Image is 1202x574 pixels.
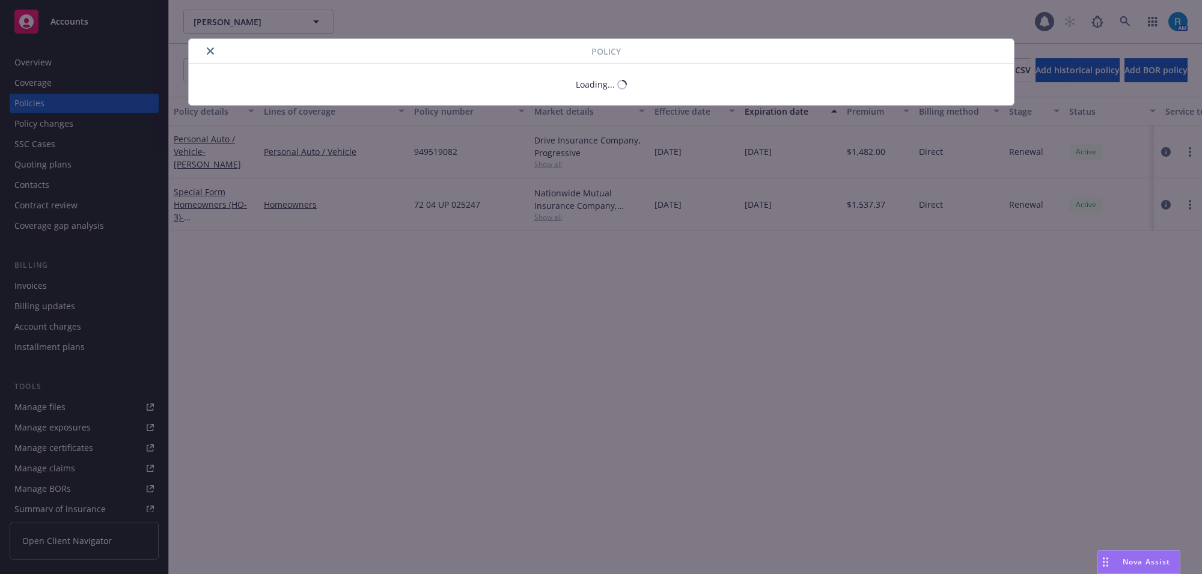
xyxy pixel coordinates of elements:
[591,45,621,58] span: Policy
[1123,557,1170,567] span: Nova Assist
[1097,550,1180,574] button: Nova Assist
[576,78,615,91] div: Loading...
[203,44,218,58] button: close
[1098,551,1113,573] div: Drag to move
